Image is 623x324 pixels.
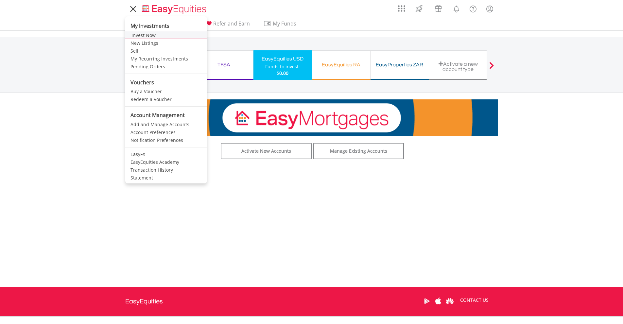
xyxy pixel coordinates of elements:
a: Notifications [448,2,465,15]
a: Add and Manage Accounts [125,121,207,128]
a: Notification Preferences [125,136,207,144]
img: EasyEquities_Logo.png [141,4,209,15]
a: EasyFX [125,150,207,158]
a: Apple [433,291,444,311]
img: thrive-v2.svg [414,3,424,14]
a: New Listings [125,39,207,47]
a: CONTACT US [456,291,493,309]
a: Home page [139,2,209,15]
div: EasyEquities RA [316,60,366,69]
span: My Funds [263,19,306,28]
a: Buy a Voucher [125,88,207,95]
a: AppsGrid [394,2,409,12]
a: Sell [125,47,207,55]
a: Invest Now [125,31,207,39]
a: Manage Existing Accounts [313,143,404,159]
img: EasyMortage Promotion Banner [125,99,498,136]
a: Redeem a Voucher [125,95,207,103]
li: Vouchers [125,77,207,88]
img: grid-menu-icon.svg [398,5,405,12]
a: Google Play [421,291,433,311]
img: vouchers-v2.svg [433,3,444,14]
a: Account Preferences [125,128,207,136]
a: EasyEquities [125,287,163,316]
li: Account Management [125,110,207,121]
div: EasyProperties ZAR [374,60,425,69]
li: My Investments [125,18,207,31]
a: EasyEquities Academy [125,158,207,166]
div: TFSA [199,60,249,69]
a: FAQ's and Support [465,2,481,15]
a: Pending Orders [125,63,207,71]
span: $0.00 [277,70,288,76]
div: Funds to invest: [265,63,300,70]
div: EasyEquities USD [257,54,308,63]
span: Refer and Earn [213,20,250,27]
a: Transaction History [125,166,207,174]
a: Activate New Accounts [221,143,312,159]
a: Huawei [444,291,456,311]
a: Vouchers [429,2,448,14]
div: Activate a new account type [433,61,483,72]
a: My Recurring Investments [125,55,207,63]
a: Refer and Earn [202,20,252,30]
a: Statement [125,174,207,182]
a: My Profile [481,2,498,16]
